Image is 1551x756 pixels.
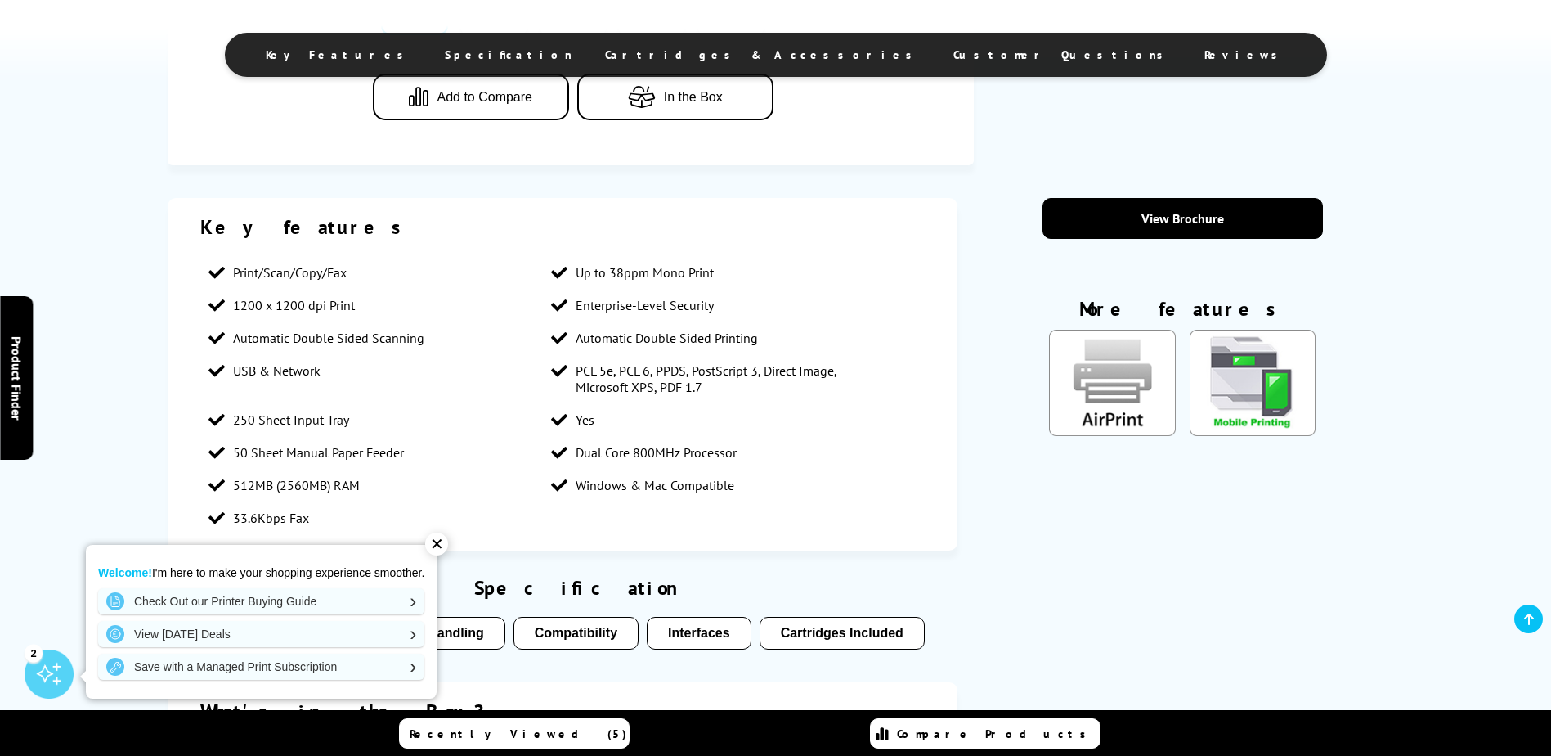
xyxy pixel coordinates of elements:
span: Print/Scan/Copy/Fax [233,264,347,281]
span: Specification [445,47,572,62]
a: Check Out our Printer Buying Guide [98,588,424,614]
a: Save with a Managed Print Subscription [98,654,424,680]
button: Compatibility [513,617,639,650]
span: Key Features [266,47,412,62]
span: Windows & Mac Compatible [576,477,734,493]
button: Add to Compare [373,74,569,120]
span: Product Finder [8,336,25,421]
div: Key features [200,214,925,240]
a: Recently Viewed (5) [399,718,630,749]
span: Customer Questions [953,47,1172,62]
div: What's in the Box? [200,699,925,724]
img: Lexmark Mobile Printing [1190,330,1316,436]
strong: Welcome! [98,566,152,579]
div: ✕ [425,533,448,556]
span: 1200 x 1200 dpi Print [233,297,355,313]
span: Dual Core 800MHz Processor [576,444,737,461]
span: USB & Network [233,362,321,379]
span: 512MB (2560MB) RAM [233,477,360,493]
span: Enterprise-Level Security [576,297,714,313]
button: Interfaces [647,617,751,650]
button: Cartridges Included [760,617,925,650]
p: I'm here to make your shopping experience smoother. [98,565,424,580]
span: PCL 5e, PCL 6, PPDS, PostScript 3, Direct Image, Microsoft XPS, PDF 1.7 [576,362,877,395]
span: 33.6Kbps Fax [233,510,309,526]
a: KeyFeatureModal296 [1190,423,1316,439]
span: Reviews [1204,47,1286,62]
span: Yes [576,412,594,428]
a: Compare Products [870,718,1100,749]
span: 50 Sheet Manual Paper Feeder [233,444,404,461]
div: More features [1042,296,1323,330]
img: AirPrint [1049,330,1175,436]
span: 250 Sheet Input Tray [233,412,349,428]
span: Recently Viewed (5) [410,727,627,741]
span: Add to Compare [437,90,532,105]
button: In the Box [577,74,773,120]
span: Cartridges & Accessories [605,47,921,62]
div: 2 [25,644,43,662]
span: Compare Products [897,727,1095,741]
a: View Brochure [1042,198,1323,239]
div: View Detailed Specification [184,575,941,601]
span: In the Box [664,90,723,105]
span: Up to 38ppm Mono Print [576,264,714,281]
a: View [DATE] Deals [98,621,424,647]
span: Automatic Double Sided Scanning [233,330,424,346]
a: KeyFeatureModal85 [1049,423,1175,439]
span: Automatic Double Sided Printing [576,330,758,346]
